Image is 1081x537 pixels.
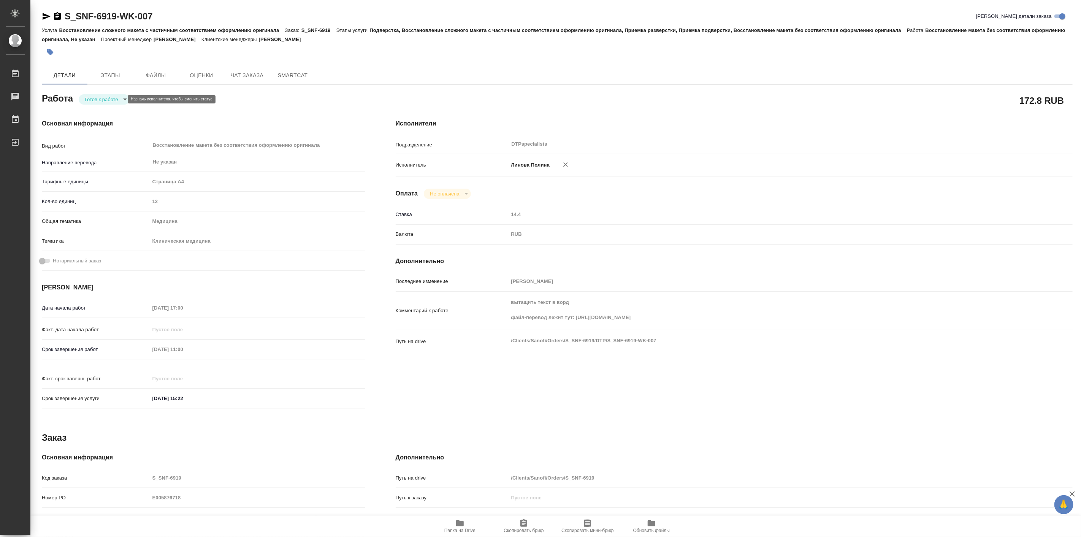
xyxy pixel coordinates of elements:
[369,27,907,33] p: Подверстка, Восстановление сложного макета с частичным соответствием оформлению оригинала, Приемк...
[42,283,365,292] h4: [PERSON_NAME]
[150,472,365,483] input: Пустое поле
[42,304,150,312] p: Дата начала работ
[59,27,285,33] p: Восстановление сложного макета с частичным соответствием оформлению оригинала
[259,37,307,42] p: [PERSON_NAME]
[183,71,220,80] span: Оценки
[509,209,1016,220] input: Пустое поле
[396,338,509,345] p: Путь на drive
[42,346,150,353] p: Срок завершения работ
[396,494,509,502] p: Путь к заказу
[42,159,150,167] p: Направление перевода
[150,175,365,188] div: Страница А4
[396,211,509,218] p: Ставка
[42,27,59,33] p: Услуга
[42,12,51,21] button: Скопировать ссылку для ЯМессенджера
[42,395,150,402] p: Срок завершения услуги
[509,161,550,169] p: Линова Полина
[42,375,150,383] p: Факт. срок заверш. работ
[150,492,365,503] input: Пустое поле
[42,44,59,60] button: Добавить тэг
[556,516,620,537] button: Скопировать мини-бриф
[42,326,150,334] p: Факт. дата начала работ
[396,230,509,238] p: Валюта
[150,215,365,228] div: Медицина
[229,71,265,80] span: Чат заказа
[301,27,336,33] p: S_SNF-6919
[150,324,216,335] input: Пустое поле
[79,94,130,105] div: Готов к работе
[101,37,154,42] p: Проектный менеджер
[396,119,1073,128] h4: Исполнители
[150,196,365,207] input: Пустое поле
[509,276,1016,287] input: Пустое поле
[1054,495,1073,514] button: 🙏
[154,37,201,42] p: [PERSON_NAME]
[633,528,670,533] span: Обновить файлы
[42,237,150,245] p: Тематика
[557,156,574,173] button: Удалить исполнителя
[285,27,301,33] p: Заказ:
[504,528,544,533] span: Скопировать бриф
[201,37,259,42] p: Клиентские менеджеры
[907,27,926,33] p: Работа
[396,453,1073,462] h4: Дополнительно
[1057,497,1070,513] span: 🙏
[42,432,67,444] h2: Заказ
[150,344,216,355] input: Пустое поле
[424,189,471,199] div: Готов к работе
[509,296,1016,324] textarea: вытащить текст в ворд файл-перевод лежит тут: [URL][DOMAIN_NAME]
[428,516,492,537] button: Папка на Drive
[396,514,509,521] p: Проекты Smartcat
[42,218,150,225] p: Общая тематика
[428,191,461,197] button: Не оплачена
[976,13,1052,20] span: [PERSON_NAME] детали заказа
[150,302,216,313] input: Пустое поле
[42,474,150,482] p: Код заказа
[42,119,365,128] h4: Основная информация
[42,514,150,521] p: Вид услуги
[396,307,509,315] p: Комментарий к работе
[42,91,73,105] h2: Работа
[42,494,150,502] p: Номер РО
[492,516,556,537] button: Скопировать бриф
[274,71,311,80] span: SmartCat
[150,373,216,384] input: Пустое поле
[336,27,370,33] p: Этапы услуги
[150,235,365,248] div: Клиническая медицина
[65,11,152,21] a: S_SNF-6919-WK-007
[53,12,62,21] button: Скопировать ссылку
[561,528,613,533] span: Скопировать мини-бриф
[444,528,476,533] span: Папка на Drive
[150,393,216,404] input: ✎ Введи что-нибудь
[509,472,1016,483] input: Пустое поле
[396,474,509,482] p: Путь на drive
[46,71,83,80] span: Детали
[396,278,509,285] p: Последнее изменение
[42,453,365,462] h4: Основная информация
[509,228,1016,241] div: RUB
[1019,94,1064,107] h2: 172.8 RUB
[82,96,120,103] button: Готов к работе
[92,71,128,80] span: Этапы
[396,141,509,149] p: Подразделение
[509,492,1016,503] input: Пустое поле
[396,161,509,169] p: Исполнитель
[42,198,150,205] p: Кол-во единиц
[396,189,418,198] h4: Оплата
[396,257,1073,266] h4: Дополнительно
[53,257,101,265] span: Нотариальный заказ
[42,142,150,150] p: Вид работ
[138,71,174,80] span: Файлы
[42,178,150,186] p: Тарифные единицы
[620,516,683,537] button: Обновить файлы
[509,515,537,520] a: S_SNF-6919
[150,512,365,523] input: Пустое поле
[509,334,1016,347] textarea: /Clients/Sanofi/Orders/S_SNF-6919/DTP/S_SNF-6919-WK-007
